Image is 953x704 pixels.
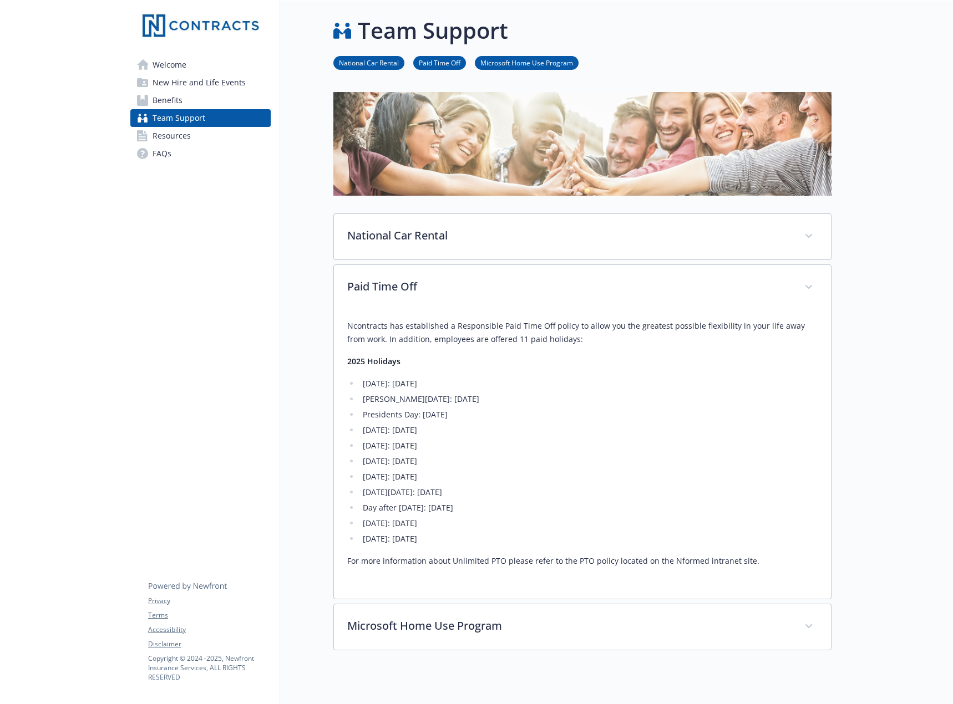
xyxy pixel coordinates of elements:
li: [DATE]: [DATE] [359,377,818,390]
a: National Car Rental [333,57,404,68]
a: Privacy [148,596,270,606]
li: [DATE][DATE]: [DATE] [359,486,818,499]
p: Paid Time Off [347,278,791,295]
div: Microsoft Home Use Program [334,604,831,650]
span: Team Support [153,109,205,127]
div: Paid Time Off [334,310,831,599]
a: FAQs [130,145,271,162]
p: Microsoft Home Use Program [347,618,791,634]
a: New Hire and Life Events [130,74,271,91]
div: Paid Time Off [334,265,831,310]
a: Team Support [130,109,271,127]
p: For more information about Unlimited PTO please refer to the PTO policy located on the Nformed in... [347,554,818,568]
li: Day after [DATE]: [DATE] [359,501,818,514]
li: [DATE]: [DATE] [359,424,818,437]
a: Terms [148,610,270,620]
img: team support page banner [333,92,832,196]
p: Copyright © 2024 - 2025 , Newfront Insurance Services, ALL RIGHTS RESERVED [148,654,270,682]
span: Resources [153,127,191,145]
h1: Team Support [358,14,508,47]
li: [DATE]: [DATE] [359,532,818,545]
a: Disclaimer [148,639,270,649]
a: Welcome [130,56,271,74]
li: [DATE]: [DATE] [359,470,818,483]
a: Paid Time Off [413,57,466,68]
span: Benefits [153,91,183,109]
a: Resources [130,127,271,145]
li: [DATE]: [DATE] [359,455,818,468]
div: National Car Rental [334,214,831,259]
span: FAQs [153,145,171,162]
li: Presidents Day: [DATE] [359,408,818,421]
li: [DATE]: [DATE] [359,517,818,530]
a: Accessibility [148,625,270,635]
li: [PERSON_NAME][DATE]: [DATE] [359,392,818,406]
a: Benefits [130,91,271,109]
span: Welcome [153,56,186,74]
li: [DATE]: [DATE] [359,439,818,452]
p: Ncontracts has established a Responsible Paid Time Off policy to allow you the greatest possible ... [347,319,818,346]
span: New Hire and Life Events [153,74,246,91]
a: Microsoft Home Use Program [475,57,579,68]
strong: 2025 Holidays [347,356,401,366]
p: National Car Rental [347,227,791,244]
